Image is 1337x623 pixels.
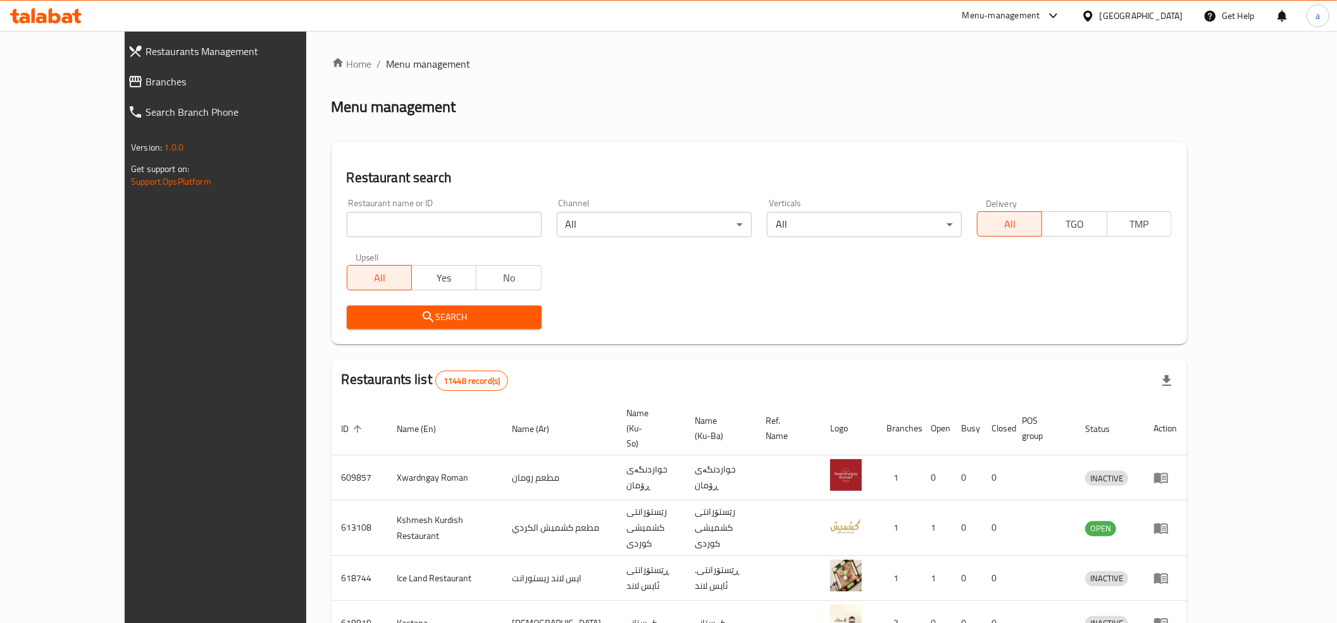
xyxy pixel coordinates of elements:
[1023,413,1060,443] span: POS group
[820,402,877,455] th: Logo
[977,211,1042,237] button: All
[921,556,952,601] td: 1
[877,455,921,500] td: 1
[131,161,189,177] span: Get support on:
[685,455,756,500] td: خواردنگەی ڕۆمان
[502,455,616,500] td: مطعم رومان
[435,371,508,391] div: Total records count
[982,455,1012,500] td: 0
[352,269,407,287] span: All
[921,455,952,500] td: 0
[1154,470,1177,485] div: Menu
[766,413,805,443] span: Ref. Name
[557,212,752,237] div: All
[118,97,348,127] a: Search Branch Phone
[685,500,756,556] td: رێستۆرانتی کشمیشى كوردى
[616,556,685,601] td: ڕێستۆرانتی ئایس لاند
[1143,402,1187,455] th: Action
[332,56,372,71] a: Home
[921,402,952,455] th: Open
[962,8,1040,23] div: Menu-management
[347,305,542,329] button: Search
[131,173,211,190] a: Support.OpsPlatform
[332,500,387,556] td: 613108
[830,510,862,541] img: Kshmesh Kurdish Restaurant
[1154,571,1177,586] div: Menu
[146,74,338,89] span: Branches
[1085,521,1116,536] div: OPEN
[1042,211,1107,237] button: TGO
[877,500,921,556] td: 1
[411,265,476,290] button: Yes
[830,459,862,491] img: Xwardngay Roman
[1085,571,1128,586] div: INACTIVE
[1085,471,1128,486] div: INACTIVE
[616,500,685,556] td: رێستۆرانتی کشمیشى كوردى
[1107,211,1172,237] button: TMP
[118,66,348,97] a: Branches
[417,269,471,287] span: Yes
[1152,366,1182,396] div: Export file
[685,556,756,601] td: .ڕێستۆرانتی ئایس لاند
[482,269,536,287] span: No
[695,413,741,443] span: Name (Ku-Ba)
[767,212,962,237] div: All
[332,56,1187,71] nav: breadcrumb
[877,402,921,455] th: Branches
[377,56,382,71] li: /
[983,215,1037,233] span: All
[476,265,541,290] button: No
[347,265,412,290] button: All
[986,199,1017,207] label: Delivery
[1085,421,1126,436] span: Status
[952,556,982,601] td: 0
[356,252,379,261] label: Upsell
[342,421,366,436] span: ID
[1085,521,1116,536] span: OPEN
[131,139,162,156] span: Version:
[146,104,338,120] span: Search Branch Phone
[877,556,921,601] td: 1
[952,402,982,455] th: Busy
[397,421,453,436] span: Name (En)
[982,402,1012,455] th: Closed
[436,375,507,387] span: 11448 record(s)
[982,500,1012,556] td: 0
[921,500,952,556] td: 1
[502,500,616,556] td: مطعم كشميش الكردي
[387,500,502,556] td: Kshmesh Kurdish Restaurant
[146,44,338,59] span: Restaurants Management
[1047,215,1102,233] span: TGO
[1315,9,1320,23] span: a
[332,556,387,601] td: 618744
[982,556,1012,601] td: 0
[387,56,471,71] span: Menu management
[332,455,387,500] td: 609857
[332,97,456,117] h2: Menu management
[512,421,566,436] span: Name (Ar)
[502,556,616,601] td: ايس لاند ريستورانت
[830,560,862,591] img: Ice Land Restaurant
[347,212,542,237] input: Search for restaurant name or ID..
[626,405,670,451] span: Name (Ku-So)
[1112,215,1167,233] span: TMP
[1085,571,1128,586] span: INACTIVE
[357,309,532,325] span: Search
[347,168,1172,187] h2: Restaurant search
[342,370,509,391] h2: Restaurants list
[164,139,183,156] span: 1.0.0
[952,455,982,500] td: 0
[1100,9,1183,23] div: [GEOGRAPHIC_DATA]
[387,455,502,500] td: Xwardngay Roman
[387,556,502,601] td: Ice Land Restaurant
[1085,471,1128,486] span: INACTIVE
[1154,521,1177,536] div: Menu
[952,500,982,556] td: 0
[616,455,685,500] td: خواردنگەی ڕۆمان
[118,36,348,66] a: Restaurants Management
